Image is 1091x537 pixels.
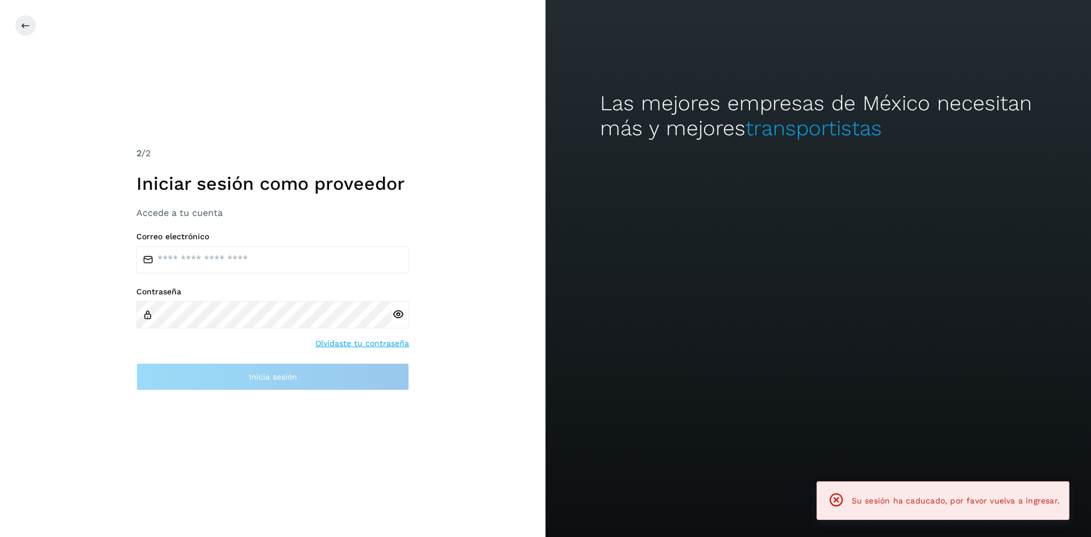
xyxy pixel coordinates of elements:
span: transportistas [746,116,882,140]
label: Correo electrónico [136,232,409,242]
span: Inicia sesión [249,373,297,381]
div: /2 [136,147,409,160]
a: Olvidaste tu contraseña [315,338,409,349]
h1: Iniciar sesión como proveedor [136,173,409,194]
button: Inicia sesión [136,363,409,390]
h2: Las mejores empresas de México necesitan más y mejores [600,91,1036,141]
h3: Accede a tu cuenta [136,207,409,218]
span: Su sesión ha caducado, por favor vuelva a ingresar. [852,496,1060,505]
span: 2 [136,148,141,159]
label: Contraseña [136,287,409,297]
